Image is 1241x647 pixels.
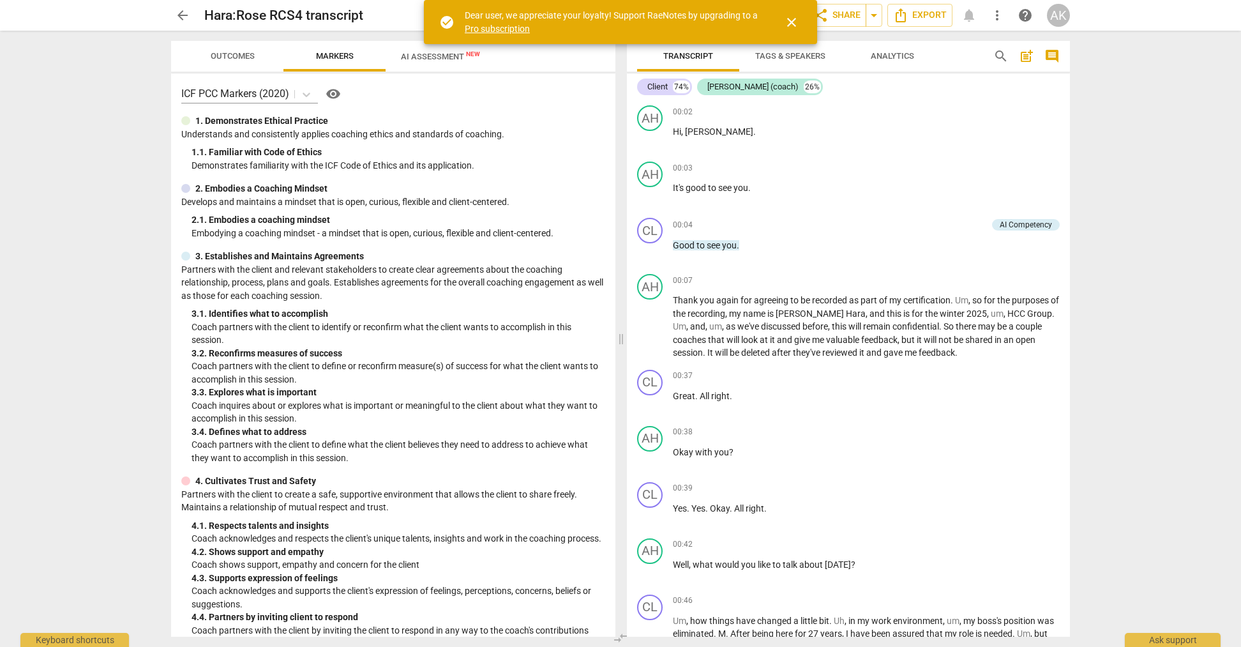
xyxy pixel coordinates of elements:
span: 00:42 [673,539,693,550]
p: 3. Establishes and Maintains Agreements [195,250,364,263]
span: little [801,616,819,626]
span: gave [884,347,905,358]
span: 27 [808,628,820,639]
span: eliminated [673,628,714,639]
span: a [1009,321,1016,331]
span: , [943,616,947,626]
div: Dear user, we appreciate your loyalty! Support RaeNotes by upgrading to a [465,9,761,35]
span: , [686,616,690,626]
span: share [813,8,829,23]
span: Share [813,8,861,23]
span: the [925,308,940,319]
span: , [866,308,869,319]
span: with [695,447,714,457]
span: arrow_drop_down [866,8,882,23]
span: at [760,335,770,345]
span: and [869,308,887,319]
span: . [730,391,732,401]
span: not [938,335,954,345]
span: Filler word [955,295,968,305]
span: for [984,295,997,305]
span: . [726,628,730,639]
span: [PERSON_NAME] [776,308,846,319]
span: Yes [673,503,687,514]
span: about [799,559,825,570]
span: , [898,335,901,345]
span: , [845,616,848,626]
span: New [466,50,480,57]
span: more_vert [989,8,1005,23]
span: Transcript [663,51,713,61]
span: So [944,321,956,331]
span: , [705,321,709,331]
span: . [753,126,756,137]
div: 3. 2. Reconfirms measures of success [192,347,605,360]
div: 1. 1. Familiar with Code of Ethics [192,146,605,159]
span: , [1030,628,1034,639]
span: have [736,616,757,626]
span: it [859,347,866,358]
span: but [1034,628,1048,639]
p: Develops and maintains a mindset that is open, curious, flexible and client-centered. [181,195,605,209]
span: of [879,295,889,305]
span: comment [1044,49,1060,64]
div: 26% [804,80,821,93]
p: Understands and consistently applies coaching ethics and standards of coaching. [181,128,605,141]
span: Thank [673,295,700,305]
p: Partners with the client and relevant stakeholders to create clear agreements about the coaching ... [181,263,605,303]
span: , [722,321,726,331]
span: will [715,347,730,358]
span: things [709,616,736,626]
span: open [1016,335,1035,345]
span: will [726,335,741,345]
span: . [939,321,944,331]
span: certification [903,295,951,305]
span: my [945,628,959,639]
span: 00:46 [673,595,693,606]
a: Help [1014,4,1037,27]
p: Embodying a coaching mindset - a mindset that is open, curious, flexible and client-centered. [192,227,605,240]
span: . [687,503,691,514]
span: Okay [673,447,695,457]
span: and [690,321,705,331]
span: . [730,503,734,514]
span: you [741,559,758,570]
span: this [887,308,903,319]
span: session [673,347,703,358]
span: you [714,447,729,457]
span: It [707,347,715,358]
span: coaches [673,335,708,345]
p: Partners with the client to create a safe, supportive environment that allows the client to share... [181,488,605,514]
span: Hara [846,308,866,319]
div: AK [1047,4,1070,27]
span: check_circle [439,15,455,30]
span: , [686,321,690,331]
span: Filler word [673,616,686,626]
span: what [693,559,715,570]
button: Add summary [1016,46,1037,66]
div: 3. 3. Explores what is important [192,386,605,399]
div: 4. 3. Supports expression of feelings [192,572,605,585]
div: Change speaker [637,162,663,187]
span: like [758,559,772,570]
span: . [705,503,710,514]
div: AI Competency [1000,219,1052,231]
span: shared [965,335,995,345]
span: work [871,616,893,626]
span: Markers [316,51,354,61]
span: . [1052,308,1055,319]
span: again [716,295,741,305]
span: as [849,295,861,305]
span: 2025 [966,308,987,319]
span: visibility [326,86,341,102]
span: [DATE] [825,559,851,570]
p: Demonstrates familiarity with the ICF Code of Ethics and its application. [192,159,605,172]
span: right [711,391,730,401]
p: 1. Demonstrates Ethical Practice [195,114,328,128]
span: Outcomes [211,51,255,61]
span: give [794,335,812,345]
span: it [917,335,924,345]
span: assured [892,628,926,639]
span: Analytics [871,51,914,61]
span: Group [1027,308,1052,319]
